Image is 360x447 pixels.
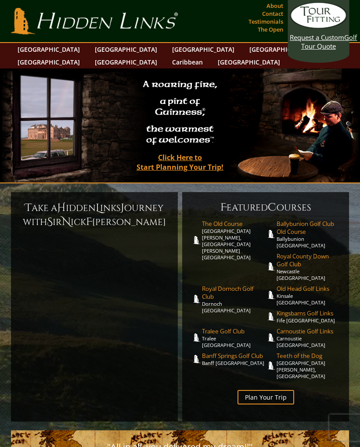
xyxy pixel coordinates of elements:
[13,56,84,68] a: [GEOGRAPHIC_DATA]
[277,285,340,293] span: Old Head Golf Links
[138,76,222,150] h2: A roaring fire, a pint of Guinness , the warmest of welcomes™.
[246,15,285,28] a: Testimonials
[57,201,66,215] span: H
[90,56,162,68] a: [GEOGRAPHIC_DATA]
[96,201,100,215] span: L
[277,327,340,335] span: Carnoustie Golf Links
[290,2,347,50] a: Request a CustomGolf Tour Quote
[202,352,266,360] span: Banff Springs Golf Club
[245,43,316,56] a: [GEOGRAPHIC_DATA]
[121,201,124,215] span: J
[220,200,227,215] span: F
[277,352,340,379] a: Teeth of the Dog[GEOGRAPHIC_DATA][PERSON_NAME], [GEOGRAPHIC_DATA]
[290,33,344,42] span: Request a Custom
[202,327,266,335] span: Tralee Golf Club
[277,352,340,360] span: Teeth of the Dog
[277,220,340,236] span: Ballybunion Golf Club Old Course
[128,150,232,175] a: Click Here toStart Planning Your Trip!
[191,200,340,215] h6: eatured ourses
[238,390,294,404] a: Plan Your Trip
[90,43,162,56] a: [GEOGRAPHIC_DATA]
[260,7,285,20] a: Contact
[213,56,284,68] a: [GEOGRAPHIC_DATA]
[168,56,207,68] a: Caribbean
[277,252,340,281] a: Royal County Down Golf ClubNewcastle [GEOGRAPHIC_DATA]
[277,220,340,249] a: Ballybunion Golf Club Old CourseBallybunion [GEOGRAPHIC_DATA]
[202,327,266,348] a: Tralee Golf ClubTralee [GEOGRAPHIC_DATA]
[202,352,266,366] a: Banff Springs Golf ClubBanff [GEOGRAPHIC_DATA]
[202,220,266,228] span: The Old Course
[277,252,340,268] span: Royal County Down Golf Club
[47,215,53,229] span: S
[202,285,266,300] span: Royal Dornoch Golf Club
[25,201,32,215] span: T
[20,201,169,229] h6: ake a idden inks ourney with ir ick [PERSON_NAME]
[62,215,71,229] span: N
[277,309,340,317] span: Kingsbarns Golf Links
[168,43,239,56] a: [GEOGRAPHIC_DATA]
[277,327,340,348] a: Carnoustie Golf LinksCarnoustie [GEOGRAPHIC_DATA]
[13,43,84,56] a: [GEOGRAPHIC_DATA]
[277,285,340,306] a: Old Head Golf LinksKinsale [GEOGRAPHIC_DATA]
[256,23,285,36] a: The Open
[86,215,92,229] span: F
[268,200,277,215] span: C
[202,220,266,261] a: The Old Course[GEOGRAPHIC_DATA][PERSON_NAME], [GEOGRAPHIC_DATA][PERSON_NAME] [GEOGRAPHIC_DATA]
[277,309,340,324] a: Kingsbarns Golf LinksFife [GEOGRAPHIC_DATA]
[202,285,266,314] a: Royal Dornoch Golf ClubDornoch [GEOGRAPHIC_DATA]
